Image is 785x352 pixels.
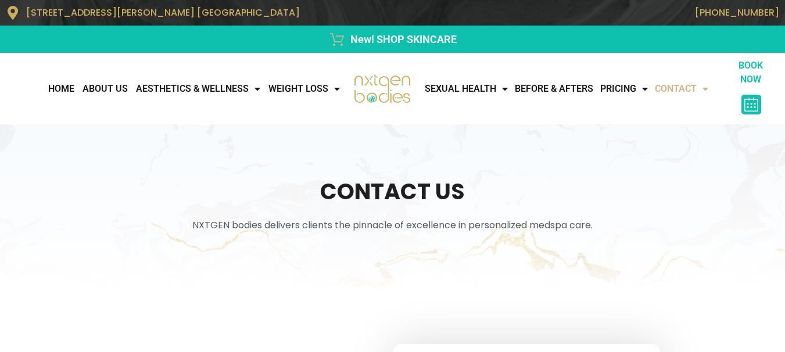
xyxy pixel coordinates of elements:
[264,77,344,100] a: WEIGHT LOSS
[347,31,457,47] span: New! SHOP SKINCARE
[26,6,300,19] span: [STREET_ADDRESS][PERSON_NAME] [GEOGRAPHIC_DATA]
[728,59,774,87] p: BOOK NOW
[6,77,344,100] nav: Menu
[651,77,712,100] a: CONTACT
[132,77,264,100] a: AESTHETICS & WELLNESS
[597,77,651,100] a: Pricing
[421,77,728,100] nav: Menu
[511,77,597,100] a: Before & Afters
[421,77,511,100] a: Sexual Health
[6,31,779,47] a: New! SHOP SKINCARE
[78,77,132,100] a: About Us
[44,77,78,100] a: Home
[399,7,780,18] p: [PHONE_NUMBER]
